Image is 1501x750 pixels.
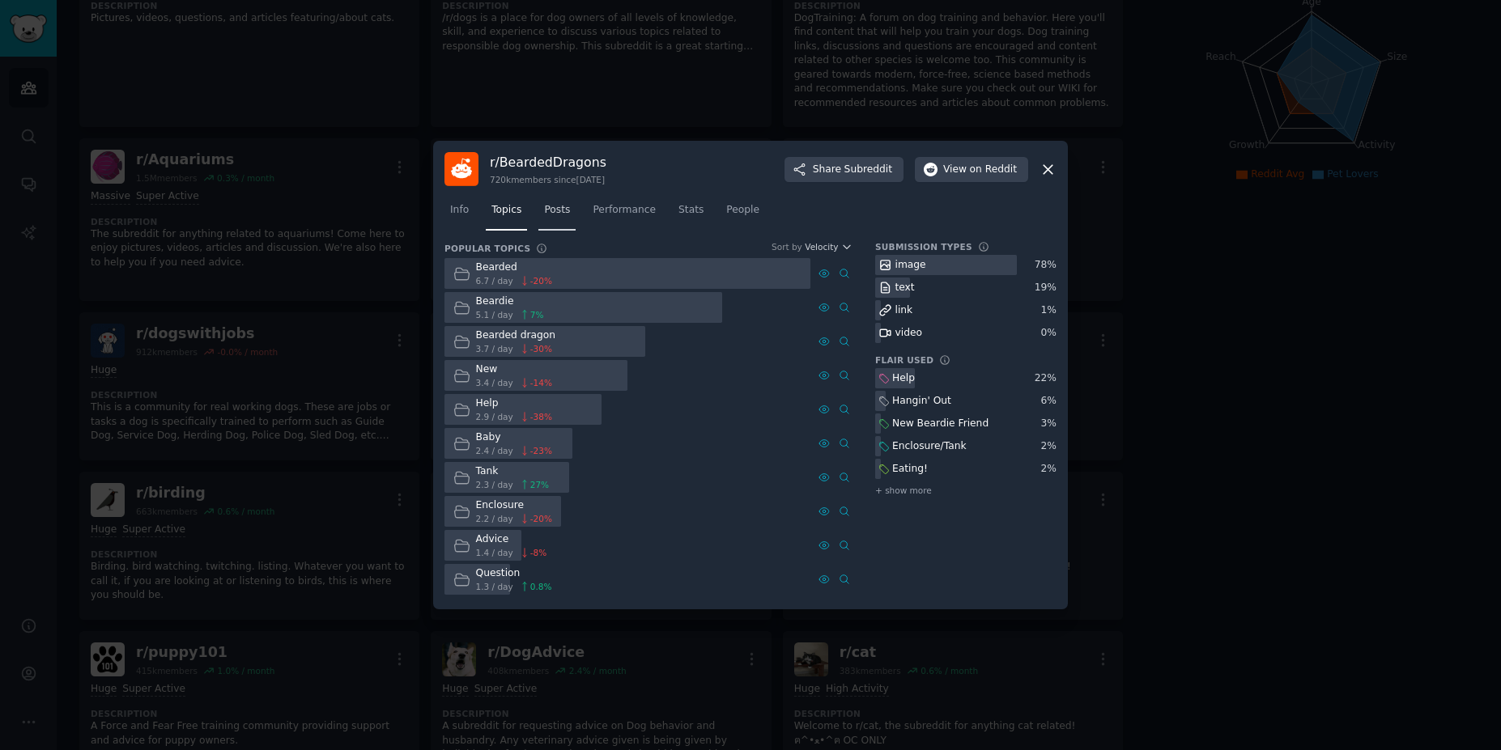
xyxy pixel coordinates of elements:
[970,163,1017,177] span: on Reddit
[1041,462,1057,477] div: 2 %
[530,547,546,558] span: -8 %
[1041,303,1057,318] div: 1 %
[530,581,552,592] span: 0.8 %
[530,411,552,422] span: -38 %
[444,197,474,231] a: Info
[444,152,478,186] img: BeardedDragons
[486,197,527,231] a: Topics
[530,275,552,286] span: -20 %
[476,343,513,354] span: 3.7 / day
[1041,417,1057,431] div: 3 %
[892,462,928,477] div: Eating!
[721,197,765,231] a: People
[1041,439,1057,454] div: 2 %
[892,371,915,386] div: Help
[450,203,469,218] span: Info
[813,163,892,177] span: Share
[895,281,915,295] div: text
[1035,258,1057,273] div: 78 %
[678,203,704,218] span: Stats
[476,362,552,377] div: New
[530,479,549,490] span: 27 %
[892,439,967,454] div: Enclosure/Tank
[895,326,922,341] div: video
[476,479,513,490] span: 2.3 / day
[476,430,552,445] div: Baby
[895,258,926,273] div: image
[476,445,513,456] span: 2.4 / day
[476,328,556,343] div: Bearded dragon
[490,174,606,185] div: 720k members since [DATE]
[476,294,544,309] div: Beardie
[476,261,552,275] div: Bearded
[1041,326,1057,341] div: 0 %
[1035,281,1057,295] div: 19 %
[915,157,1028,183] button: Viewon Reddit
[673,197,709,231] a: Stats
[530,445,552,456] span: -23 %
[476,396,552,411] div: Help
[476,498,552,513] div: Enclosure
[805,241,838,252] span: Velocity
[530,343,552,354] span: -30 %
[444,243,530,254] h3: Popular Topics
[490,154,606,171] h3: r/ BeardedDragons
[1041,394,1057,409] div: 6 %
[892,417,989,431] div: New Beardie Friend
[491,203,521,218] span: Topics
[892,394,951,409] div: Hangin' Out
[530,309,544,320] span: 7 %
[805,241,853,252] button: Velocity
[587,197,661,231] a: Performance
[476,581,513,592] span: 1.3 / day
[476,275,513,286] span: 6.7 / day
[538,197,576,231] a: Posts
[1035,371,1057,386] div: 22 %
[875,241,972,252] h3: Submission Types
[875,485,932,496] span: + show more
[530,513,552,524] span: -20 %
[476,464,550,479] div: Tank
[726,203,759,218] span: People
[943,163,1017,177] span: View
[476,513,513,524] span: 2.2 / day
[875,354,933,366] h3: Flair Used
[476,377,513,388] span: 3.4 / day
[476,547,513,558] span: 1.4 / day
[476,309,513,320] span: 5.1 / day
[476,566,552,581] div: Question
[593,203,656,218] span: Performance
[476,532,547,547] div: Advice
[785,157,904,183] button: ShareSubreddit
[530,377,552,388] span: -14 %
[844,163,892,177] span: Subreddit
[772,241,802,252] div: Sort by
[476,411,513,422] span: 2.9 / day
[895,303,913,318] div: link
[544,203,570,218] span: Posts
